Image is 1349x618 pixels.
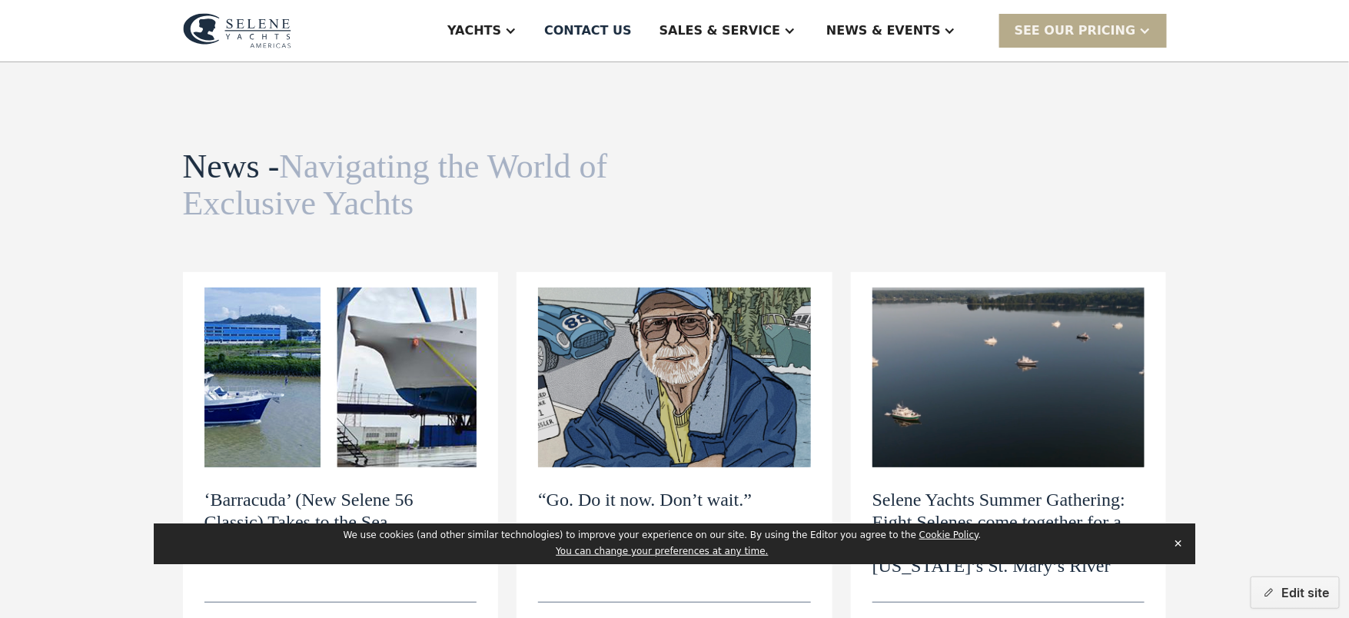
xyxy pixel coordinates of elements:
[1168,532,1189,555] button: Close
[204,489,477,533] h2: ‘Barracuda’ (New Selene 56 Classic) Takes to the Sea
[872,287,1145,467] img: Selene Yachts Summer Gathering: Eight Selenes come together for a weekend of summer fun on Maryla...
[556,546,768,558] button: You can change your preferences at any time.
[919,530,979,540] a: Cookie Policy
[344,530,982,540] span: We use cookies (and other similar technologies) to improve your experience on our site. By using ...
[544,22,632,40] div: Contact US
[1251,576,1340,609] button: Edit site
[826,22,941,40] div: News & EVENTS
[538,489,752,511] h2: “Go. Do it now. Don’t wait.”
[204,287,477,467] img: ‘Barracuda’ (New Selene 56 Classic) Takes to the Sea
[447,22,501,40] div: Yachts
[1015,22,1136,40] div: SEE Our Pricing
[183,13,291,48] img: logo
[183,148,627,223] h1: News -
[872,489,1145,577] h2: Selene Yachts Summer Gathering: Eight Selenes come together for a weekend of summer fun on [US_ST...
[999,14,1167,47] div: SEE Our Pricing
[538,287,811,467] img: “Go. Do it now. Don’t wait.”
[183,148,608,222] span: Navigating the World of Exclusive Yachts
[660,22,780,40] div: Sales & Service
